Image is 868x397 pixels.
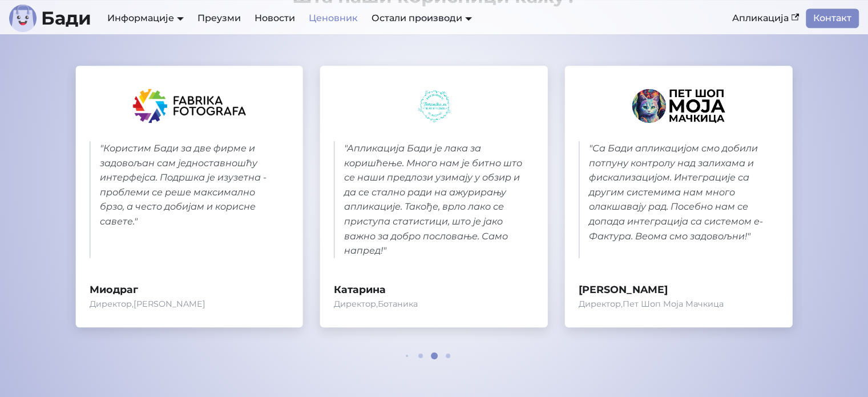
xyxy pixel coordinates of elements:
[89,281,289,298] strong: Миодраг
[725,9,806,28] a: Апликација
[302,9,365,28] a: Ценовник
[9,5,37,32] img: Лого
[9,5,91,32] a: ЛогоБади
[372,13,472,23] a: Остали производи
[806,9,859,28] a: Контакт
[632,89,725,123] img: Пет Шоп Моја Мачкица logo
[334,141,534,258] blockquote: " Апликација Бади је лака за коришћење. Много нам је битно што се наши предлози узимају у обзир и...
[41,9,91,27] b: Бади
[89,141,289,258] blockquote: " Користим Бади за две фирме и задовољан сам једноставношћу интерфејса. Подршка је изузетна - про...
[191,9,248,28] a: Преузми
[579,298,779,311] span: Директор , Пет Шоп Моја Мачкица
[334,281,534,298] strong: Катарина
[89,298,289,311] span: Директор , [PERSON_NAME]
[248,9,302,28] a: Новости
[579,141,779,258] blockquote: " Са Бади апликацијом смо добили потпуну контролу над залихама и фискализацијом. Интеграције са д...
[133,89,245,123] img: Фабрика Фотографа logo
[334,298,534,311] span: Директор , Ботаника
[579,281,779,298] strong: [PERSON_NAME]
[417,89,450,123] img: Ботаника logo
[107,13,184,23] a: Информације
